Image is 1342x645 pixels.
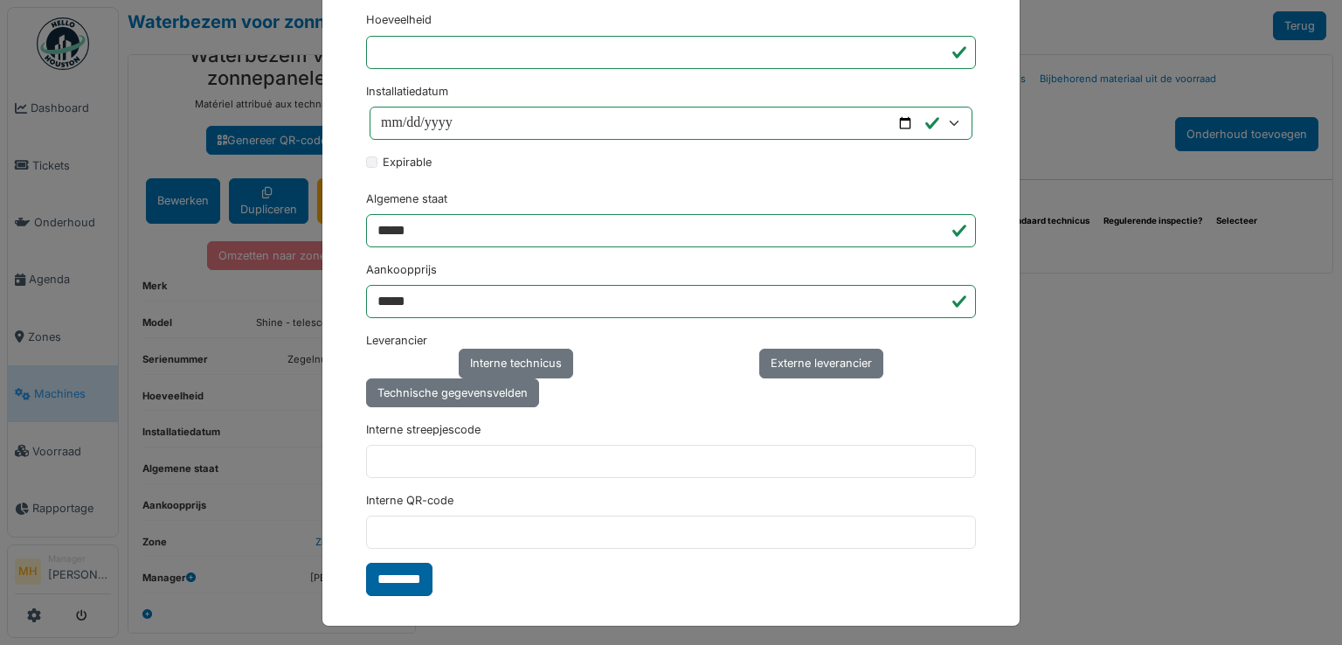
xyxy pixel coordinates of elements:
label: Algemene staat [366,191,447,207]
label: Hoeveelheid [366,11,432,28]
div: Interne technicus [459,349,573,378]
label: Aankoopprijs [366,261,437,278]
span: translation missing: nl.amenity.expirable [383,156,432,169]
div: Externe leverancier [759,349,883,378]
label: Interne QR-code [366,492,453,509]
label: Interne streepjescode [366,421,481,438]
label: Installatiedatum [366,83,448,100]
label: Leverancier [366,332,427,349]
div: Technische gegevensvelden [366,378,539,407]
